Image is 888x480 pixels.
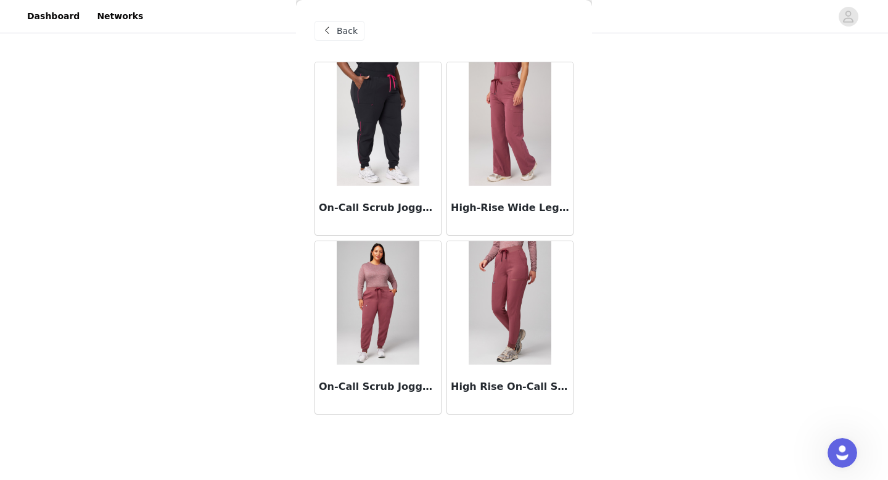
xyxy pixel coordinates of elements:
h3: High Rise On-Call Scrub Jogger in Moonlight Mauve [451,379,569,394]
h3: On-Call Scrub Jogger in Black/Pink Reflective [319,201,437,215]
div: avatar [842,7,854,27]
h3: High-Rise Wide Leg Scrub Pant in Moonlight Mauve [451,201,569,215]
img: On-Call Scrub Jogger in Moonlight Mauve [337,241,419,365]
img: On-Call Scrub Jogger in Black/Pink Reflective [337,62,419,186]
img: High-Rise Wide Leg Scrub Pant in Moonlight Mauve [469,62,551,186]
iframe: Intercom live chat [828,438,857,468]
img: High Rise On-Call Scrub Jogger in Moonlight Mauve [469,241,551,365]
a: Networks [89,2,150,30]
span: Back [337,25,358,38]
h3: On-Call Scrub Jogger in Moonlight Mauve [319,379,437,394]
a: Dashboard [20,2,87,30]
